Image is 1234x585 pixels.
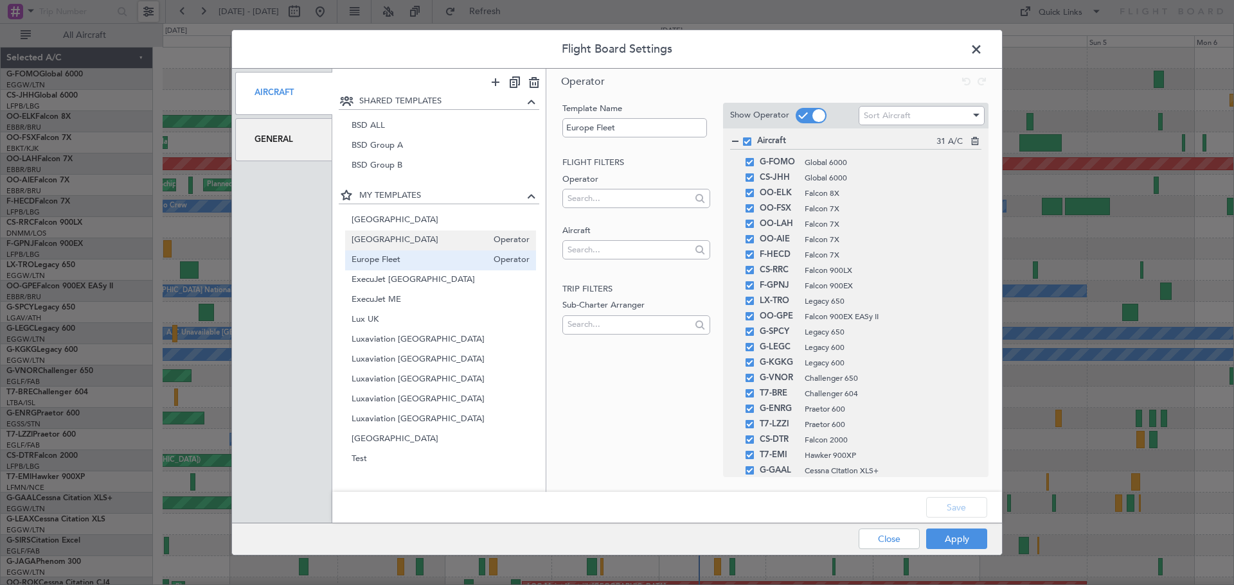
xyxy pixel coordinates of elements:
[352,333,530,347] span: Luxaviation [GEOGRAPHIC_DATA]
[805,357,969,369] span: Legacy 600
[760,216,798,232] span: OO-LAH
[760,278,798,293] span: F-GPNJ
[760,340,798,355] span: G-LEGC
[352,119,530,133] span: BSD ALL
[760,448,798,463] span: T7-EMI
[352,293,530,307] span: ExecuJet ME
[859,528,920,549] button: Close
[760,386,798,401] span: T7-BRE
[352,274,530,287] span: ExecuJet [GEOGRAPHIC_DATA]
[805,311,969,322] span: Falcon 900EX EASy II
[760,247,798,263] span: F-HECD
[760,324,798,340] span: G-SPCY
[562,157,710,170] h2: Flight filters
[352,373,530,387] span: Luxaviation [GEOGRAPHIC_DATA]
[760,201,798,216] span: OO-FSX
[352,433,530,446] span: [GEOGRAPHIC_DATA]
[805,434,969,446] span: Falcon 2000
[760,417,798,432] span: T7-LZZI
[760,170,798,186] span: CS-JHH
[760,371,798,386] span: G-VNOR
[805,188,969,199] span: Falcon 8X
[730,109,789,122] label: Show Operator
[760,186,798,201] span: OO-ELK
[352,413,530,426] span: Luxaviation [GEOGRAPHIC_DATA]
[805,157,969,168] span: Global 6000
[568,240,690,259] input: Search...
[805,265,969,276] span: Falcon 900LX
[805,326,969,338] span: Legacy 650
[805,388,969,399] span: Challenger 604
[568,189,690,208] input: Search...
[760,293,798,309] span: LX-TRO
[805,342,969,353] span: Legacy 600
[760,401,798,417] span: G-ENRG
[805,295,969,307] span: Legacy 650
[235,72,332,115] div: Aircraft
[561,74,605,89] span: Operator
[805,234,969,245] span: Falcon 7X
[757,135,936,148] span: Aircraft
[352,353,530,367] span: Luxaviation [GEOGRAPHIC_DATA]
[487,254,530,267] span: Operator
[864,110,911,121] span: Sort Aircraft
[760,263,798,278] span: CS-RRC
[232,30,1002,69] header: Flight Board Settings
[805,203,969,214] span: Falcon 7X
[805,419,969,430] span: Praetor 600
[760,432,798,448] span: CS-DTR
[352,453,530,466] span: Test
[760,309,798,324] span: OO-GPE
[805,280,969,292] span: Falcon 900EX
[805,172,969,184] span: Global 6000
[352,234,488,247] span: [GEOGRAPHIC_DATA]
[805,372,969,384] span: Challenger 650
[926,528,987,549] button: Apply
[352,313,530,327] span: Lux UK
[760,232,798,247] span: OO-AIE
[805,218,969,230] span: Falcon 7X
[352,159,530,173] span: BSD Group B
[936,135,963,148] span: 31 A/C
[562,103,710,116] label: Template Name
[805,465,969,476] span: Cessna Citation XLS+
[562,173,710,186] label: Operator
[760,463,798,478] span: G-GAAL
[805,450,969,461] span: Hawker 900XP
[568,315,690,334] input: Search...
[352,254,488,267] span: Europe Fleet
[562,283,710,296] h2: Trip filters
[352,393,530,406] span: Luxaviation [GEOGRAPHIC_DATA]
[487,234,530,247] span: Operator
[760,355,798,371] span: G-KGKG
[562,225,710,238] label: Aircraft
[359,95,524,108] span: SHARED TEMPLATES
[359,189,524,202] span: MY TEMPLATES
[352,214,530,227] span: [GEOGRAPHIC_DATA]
[562,299,710,312] label: Sub-Charter Arranger
[805,403,969,415] span: Praetor 600
[760,155,798,170] span: G-FOMO
[805,249,969,261] span: Falcon 7X
[235,118,332,161] div: General
[352,139,530,153] span: BSD Group A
